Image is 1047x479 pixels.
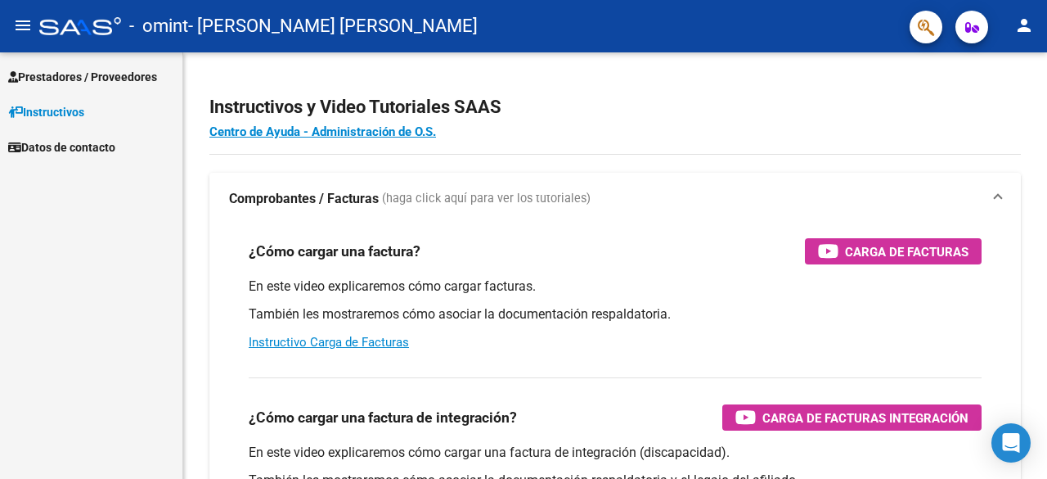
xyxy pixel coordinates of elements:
h2: Instructivos y Video Tutoriales SAAS [209,92,1021,123]
a: Centro de Ayuda - Administración de O.S. [209,124,436,139]
mat-icon: person [1014,16,1034,35]
mat-expansion-panel-header: Comprobantes / Facturas (haga click aquí para ver los tutoriales) [209,173,1021,225]
span: Carga de Facturas Integración [762,408,968,428]
h3: ¿Cómo cargar una factura? [249,240,420,263]
p: En este video explicaremos cómo cargar facturas. [249,278,982,296]
span: - omint [129,8,188,44]
span: Instructivos [8,103,84,121]
span: (haga click aquí para ver los tutoriales) [382,190,591,208]
span: Prestadores / Proveedores [8,68,157,86]
a: Instructivo Carga de Facturas [249,335,409,350]
div: Open Intercom Messenger [991,423,1031,463]
button: Carga de Facturas [805,238,982,264]
p: También les mostraremos cómo asociar la documentación respaldatoria. [249,305,982,323]
h3: ¿Cómo cargar una factura de integración? [249,406,517,429]
strong: Comprobantes / Facturas [229,190,379,208]
button: Carga de Facturas Integración [722,404,982,431]
span: Datos de contacto [8,138,115,156]
p: En este video explicaremos cómo cargar una factura de integración (discapacidad). [249,444,982,462]
mat-icon: menu [13,16,33,35]
span: - [PERSON_NAME] [PERSON_NAME] [188,8,478,44]
span: Carga de Facturas [845,242,968,262]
